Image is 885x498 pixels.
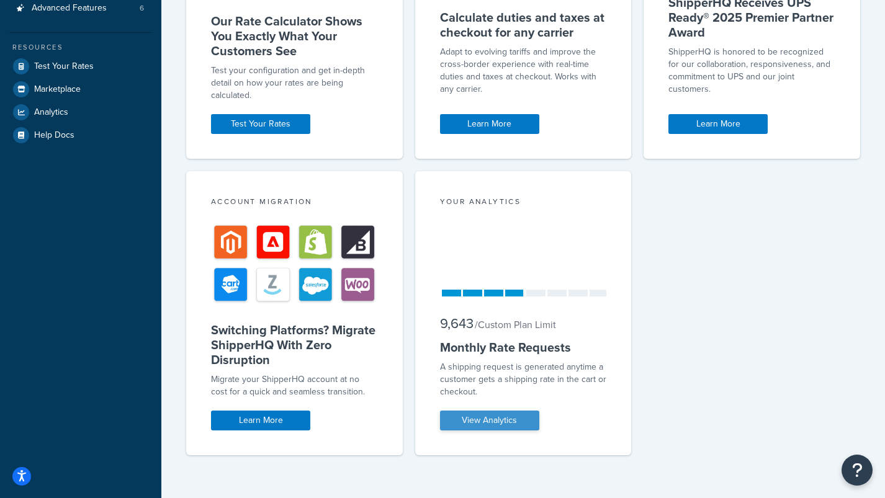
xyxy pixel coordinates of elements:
[440,10,607,40] h5: Calculate duties and taxes at checkout for any carrier
[32,3,107,14] span: Advanced Features
[211,196,378,210] div: Account Migration
[668,46,835,96] p: ShipperHQ is honored to be recognized for our collaboration, responsiveness, and commitment to UP...
[34,130,74,141] span: Help Docs
[34,107,68,118] span: Analytics
[9,78,152,100] a: Marketplace
[140,3,144,14] span: 6
[842,455,873,486] button: Open Resource Center
[34,84,81,95] span: Marketplace
[440,340,607,355] h5: Monthly Rate Requests
[9,55,152,78] a: Test Your Rates
[440,114,539,134] a: Learn More
[440,196,607,210] div: Your Analytics
[440,411,539,430] a: View Analytics
[9,42,152,53] div: Resources
[440,313,474,334] span: 9,643
[211,14,378,58] h5: Our Rate Calculator Shows You Exactly What Your Customers See
[211,411,310,430] a: Learn More
[211,322,378,367] h5: Switching Platforms? Migrate ShipperHQ With Zero Disruption
[440,46,607,96] p: Adapt to evolving tariffs and improve the cross-border experience with real-time duties and taxes...
[9,124,152,146] a: Help Docs
[475,318,556,332] small: / Custom Plan Limit
[211,373,378,398] div: Migrate your ShipperHQ account at no cost for a quick and seamless transition.
[211,114,310,134] a: Test Your Rates
[34,61,94,72] span: Test Your Rates
[440,361,607,398] div: A shipping request is generated anytime a customer gets a shipping rate in the cart or checkout.
[9,101,152,123] a: Analytics
[668,114,768,134] a: Learn More
[211,64,378,102] div: Test your configuration and get in-depth detail on how your rates are being calculated.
